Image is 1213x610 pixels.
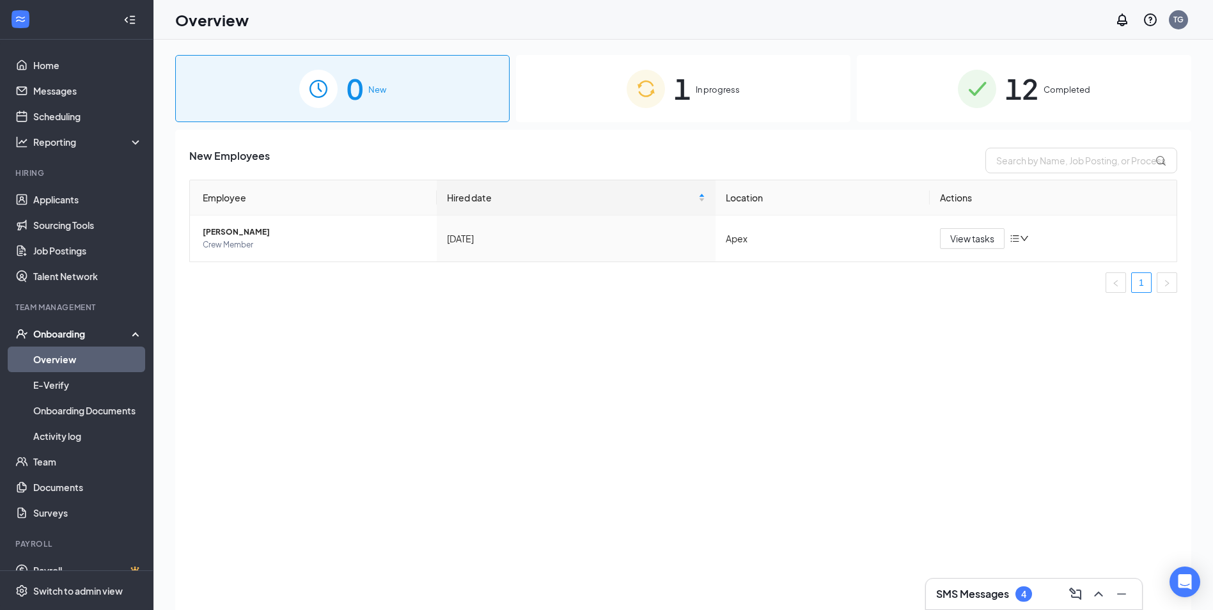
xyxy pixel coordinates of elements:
span: Completed [1044,83,1090,96]
span: 12 [1005,66,1038,111]
th: Actions [930,180,1177,215]
a: Team [33,449,143,474]
li: Next Page [1157,272,1177,293]
span: [PERSON_NAME] [203,226,427,239]
a: Job Postings [33,238,143,263]
svg: UserCheck [15,327,28,340]
div: [DATE] [447,231,705,246]
a: Scheduling [33,104,143,129]
div: Payroll [15,538,140,549]
svg: Minimize [1114,586,1129,602]
div: Hiring [15,168,140,178]
span: bars [1010,233,1020,244]
div: Onboarding [33,327,132,340]
h1: Overview [175,9,249,31]
span: In progress [696,83,740,96]
span: Crew Member [203,239,427,251]
div: 4 [1021,589,1026,600]
th: Location [716,180,930,215]
li: Previous Page [1106,272,1126,293]
span: 1 [674,66,691,111]
div: Reporting [33,136,143,148]
span: View tasks [950,231,994,246]
span: New [368,83,386,96]
div: TG [1173,14,1184,25]
svg: Analysis [15,136,28,148]
button: ComposeMessage [1065,584,1086,604]
th: Employee [190,180,437,215]
button: Minimize [1111,584,1132,604]
svg: ComposeMessage [1068,586,1083,602]
a: Surveys [33,500,143,526]
button: View tasks [940,228,1005,249]
span: right [1163,279,1171,287]
a: Onboarding Documents [33,398,143,423]
div: Team Management [15,302,140,313]
div: Open Intercom Messenger [1170,567,1200,597]
div: Switch to admin view [33,584,123,597]
a: PayrollCrown [33,558,143,583]
a: Documents [33,474,143,500]
svg: Collapse [123,13,136,26]
a: Applicants [33,187,143,212]
a: Talent Network [33,263,143,289]
span: New Employees [189,148,270,173]
button: left [1106,272,1126,293]
input: Search by Name, Job Posting, or Process [985,148,1177,173]
a: Messages [33,78,143,104]
a: Overview [33,347,143,372]
button: ChevronUp [1088,584,1109,604]
h3: SMS Messages [936,587,1009,601]
svg: Settings [15,584,28,597]
svg: QuestionInfo [1143,12,1158,27]
svg: WorkstreamLogo [14,13,27,26]
a: 1 [1132,273,1151,292]
span: Hired date [447,191,696,205]
svg: Notifications [1115,12,1130,27]
td: Apex [716,215,930,262]
li: 1 [1131,272,1152,293]
a: Home [33,52,143,78]
button: right [1157,272,1177,293]
span: left [1112,279,1120,287]
a: Activity log [33,423,143,449]
span: down [1020,234,1029,243]
svg: ChevronUp [1091,586,1106,602]
span: 0 [347,66,363,111]
a: E-Verify [33,372,143,398]
a: Sourcing Tools [33,212,143,238]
